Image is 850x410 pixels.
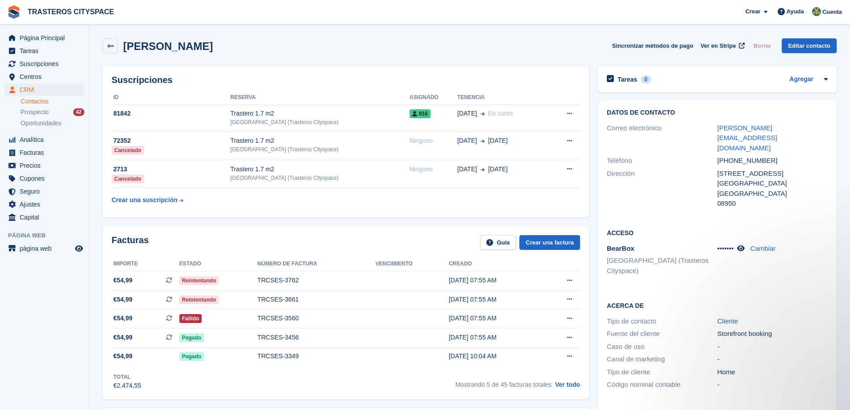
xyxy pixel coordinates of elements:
a: menu [4,83,84,96]
span: Reintentando [179,276,219,285]
span: Reintentando [179,295,219,304]
span: €54,99 [113,333,133,342]
span: Ayuda [787,7,804,16]
span: Cupones [20,172,73,185]
th: Número de factura [257,257,376,271]
div: Tipo de contacto [607,316,717,327]
div: 81842 [112,109,230,118]
span: [DATE] [488,136,508,145]
div: Tipo de cliente [607,367,717,377]
div: Storefront booking [717,329,828,339]
a: Contactos [21,97,84,106]
div: Crear una suscripción [112,195,178,205]
a: menu [4,198,84,211]
a: menu [4,185,84,198]
span: Página web [8,231,89,240]
div: [DATE] 07:55 AM [449,333,543,342]
th: ID [112,91,230,105]
span: En curso [488,110,513,117]
a: Oportunidades [21,119,84,128]
span: Precios [20,159,73,172]
div: Trastero 1.7 m2 [230,136,409,145]
div: Trastero 1.7 m2 [230,109,409,118]
div: 2713 [112,165,230,174]
h2: Tareas [618,75,637,83]
span: Ver en Stripe [701,41,736,50]
a: menu [4,133,84,146]
div: [GEOGRAPHIC_DATA] [717,178,828,189]
div: Cancelado [112,146,144,155]
span: Analítica [20,133,73,146]
span: €54,99 [113,314,133,323]
span: Oportunidades [21,119,62,128]
div: Ninguno [410,165,457,174]
img: stora-icon-8386f47178a22dfd0bd8f6a31ec36ba5ce8667c1dd55bd0f319d3a0aa187defe.svg [7,5,21,19]
a: menu [4,159,84,172]
div: Cancelado [112,174,144,183]
a: menu [4,172,84,185]
span: Ajustes [20,198,73,211]
a: menu [4,45,84,57]
div: - [717,342,828,352]
a: menu [4,211,84,224]
a: Crear una suscripción [112,192,183,208]
div: Teléfono [607,156,717,166]
div: [GEOGRAPHIC_DATA] (Trasteros Cityspace) [230,145,409,153]
span: €54,99 [113,295,133,304]
span: Capital [20,211,73,224]
h2: [PERSON_NAME] [123,40,213,52]
span: [DATE] [457,136,477,145]
span: Mostrando 5 de 45 facturas totales [456,381,552,388]
div: €2.474,55 [113,381,141,390]
button: Borrar [750,38,775,53]
span: BearBox [607,244,634,252]
a: menu [4,32,84,44]
span: ••••••• [717,244,734,252]
div: TRCSES-3560 [257,314,376,323]
div: [STREET_ADDRESS] [717,169,828,179]
div: TRCSES-3349 [257,352,376,361]
li: [GEOGRAPHIC_DATA] (Trasteros Cityspace) [607,256,717,276]
th: Reserva [230,91,409,105]
div: TRCSES-3456 [257,333,376,342]
span: [DATE] [457,165,477,174]
th: Vencimiento [376,257,449,271]
span: Pagado [179,352,204,361]
div: 08950 [717,199,828,209]
div: Caso de uso [607,342,717,352]
div: Correo electrónico [607,123,717,153]
a: Cliente [717,317,738,325]
span: [DATE] [457,109,477,118]
div: Total [113,373,141,381]
div: Trastero 1.7 m2 [230,165,409,174]
div: [DATE] 07:55 AM [449,314,543,323]
span: Centros [20,70,73,83]
a: Crear una factura [519,235,580,250]
button: Sincronizar métodos de pago [612,38,693,53]
span: Cuenta [822,8,842,17]
th: Asignado [410,91,457,105]
div: - [717,354,828,364]
th: Tenencia [457,91,549,105]
th: Importe [112,257,179,271]
h2: Datos de contacto [607,109,828,116]
img: CitySpace [812,7,821,16]
span: Pagado [179,333,204,342]
div: Ninguno [410,136,457,145]
span: Crear [745,7,760,16]
a: menu [4,58,84,70]
div: Dirección [607,169,717,209]
span: Fallido [179,314,202,323]
a: menu [4,70,84,83]
span: Suscripciones [20,58,73,70]
a: Ver en Stripe [697,38,746,53]
a: menu [4,146,84,159]
span: Facturas [20,146,73,159]
div: Home [717,367,828,377]
div: [GEOGRAPHIC_DATA] (Trasteros Cityspace) [230,118,409,126]
a: Ver todo [555,381,580,388]
a: Cambiar [750,244,776,252]
a: [PERSON_NAME][EMAIL_ADDRESS][DOMAIN_NAME] [717,124,777,152]
div: 0 [641,75,651,83]
a: menú [4,242,84,255]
